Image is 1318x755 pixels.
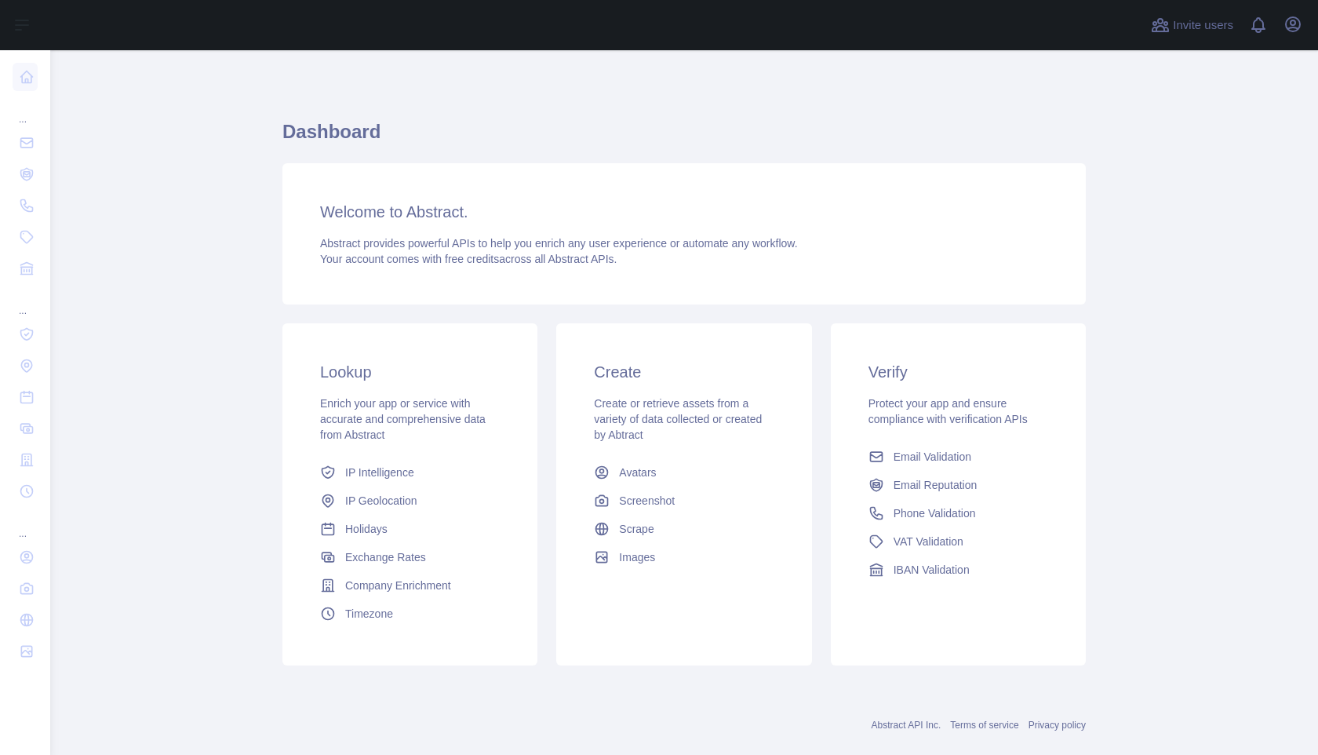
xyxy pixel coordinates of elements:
[345,606,393,622] span: Timezone
[345,465,414,480] span: IP Intelligence
[619,465,656,480] span: Avatars
[282,119,1086,157] h1: Dashboard
[619,549,655,565] span: Images
[1173,16,1233,35] span: Invite users
[314,571,506,600] a: Company Enrichment
[1148,13,1236,38] button: Invite users
[13,286,38,317] div: ...
[862,443,1054,471] a: Email Validation
[320,397,486,441] span: Enrich your app or service with accurate and comprehensive data from Abstract
[588,487,780,515] a: Screenshot
[345,493,417,509] span: IP Geolocation
[619,521,654,537] span: Scrape
[13,509,38,540] div: ...
[868,397,1028,425] span: Protect your app and ensure compliance with verification APIs
[345,521,388,537] span: Holidays
[588,543,780,571] a: Images
[894,534,963,549] span: VAT Validation
[345,578,451,593] span: Company Enrichment
[894,449,971,465] span: Email Validation
[862,556,1054,584] a: IBAN Validation
[314,515,506,543] a: Holidays
[445,253,499,265] span: free credits
[314,600,506,628] a: Timezone
[314,487,506,515] a: IP Geolocation
[894,505,976,521] span: Phone Validation
[619,493,675,509] span: Screenshot
[588,458,780,487] a: Avatars
[894,477,978,493] span: Email Reputation
[320,201,1048,223] h3: Welcome to Abstract.
[950,720,1018,731] a: Terms of service
[314,543,506,571] a: Exchange Rates
[314,458,506,487] a: IP Intelligence
[872,720,941,731] a: Abstract API Inc.
[588,515,780,543] a: Scrape
[13,94,38,126] div: ...
[594,361,774,383] h3: Create
[320,361,500,383] h3: Lookup
[320,253,617,265] span: Your account comes with across all Abstract APIs.
[862,499,1054,527] a: Phone Validation
[320,237,798,250] span: Abstract provides powerful APIs to help you enrich any user experience or automate any workflow.
[868,361,1048,383] h3: Verify
[862,471,1054,499] a: Email Reputation
[894,562,970,578] span: IBAN Validation
[345,549,426,565] span: Exchange Rates
[594,397,762,441] span: Create or retrieve assets from a variety of data collected or created by Abtract
[862,527,1054,556] a: VAT Validation
[1029,720,1086,731] a: Privacy policy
